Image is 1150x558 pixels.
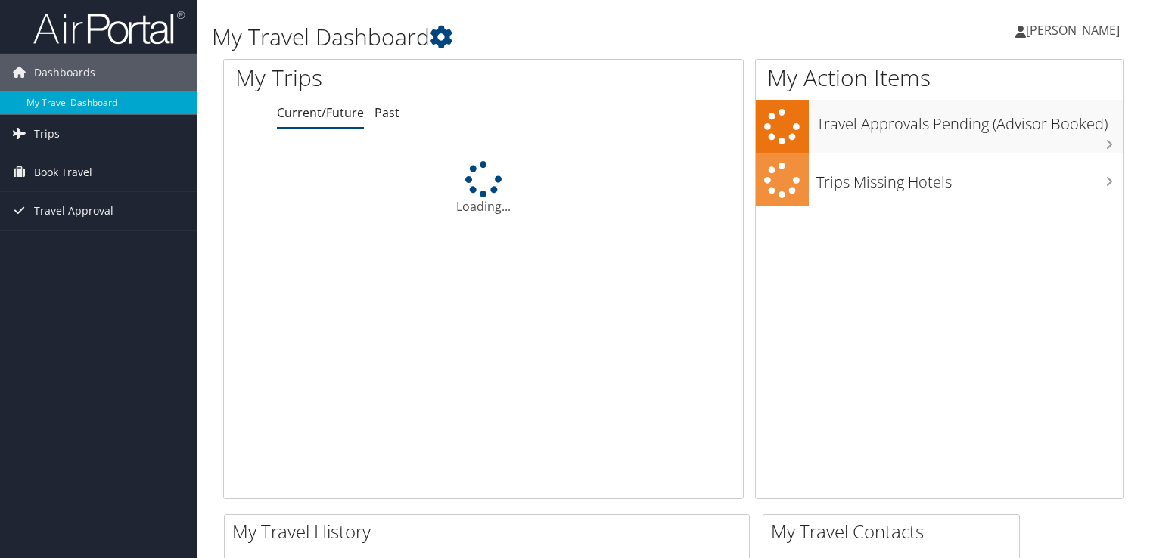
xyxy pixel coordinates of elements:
h3: Travel Approvals Pending (Advisor Booked) [816,106,1123,135]
span: Dashboards [34,54,95,91]
span: Travel Approval [34,192,113,230]
h3: Trips Missing Hotels [816,164,1123,193]
h1: My Trips [235,62,515,94]
a: Trips Missing Hotels [756,153,1123,207]
h2: My Travel Contacts [771,519,1019,544]
a: Travel Approvals Pending (Advisor Booked) [756,100,1123,153]
span: [PERSON_NAME] [1026,22,1120,39]
img: airportal-logo.png [33,10,185,45]
span: Trips [34,115,60,153]
a: [PERSON_NAME] [1015,8,1135,53]
span: Book Travel [34,153,92,191]
div: Loading... [224,161,743,215]
a: Current/Future [277,104,364,121]
a: Past [375,104,399,121]
h1: My Travel Dashboard [212,21,827,53]
h2: My Travel History [232,519,749,544]
h1: My Action Items [756,62,1123,94]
